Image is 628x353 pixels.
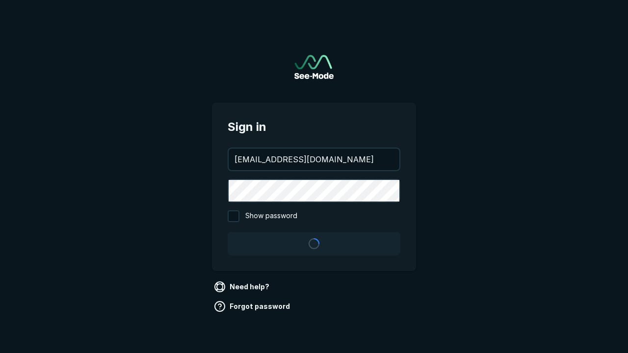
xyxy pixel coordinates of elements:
a: Forgot password [212,299,294,314]
img: See-Mode Logo [294,55,334,79]
input: your@email.com [229,149,399,170]
span: Sign in [228,118,400,136]
span: Show password [245,210,297,222]
a: Go to sign in [294,55,334,79]
a: Need help? [212,279,273,295]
